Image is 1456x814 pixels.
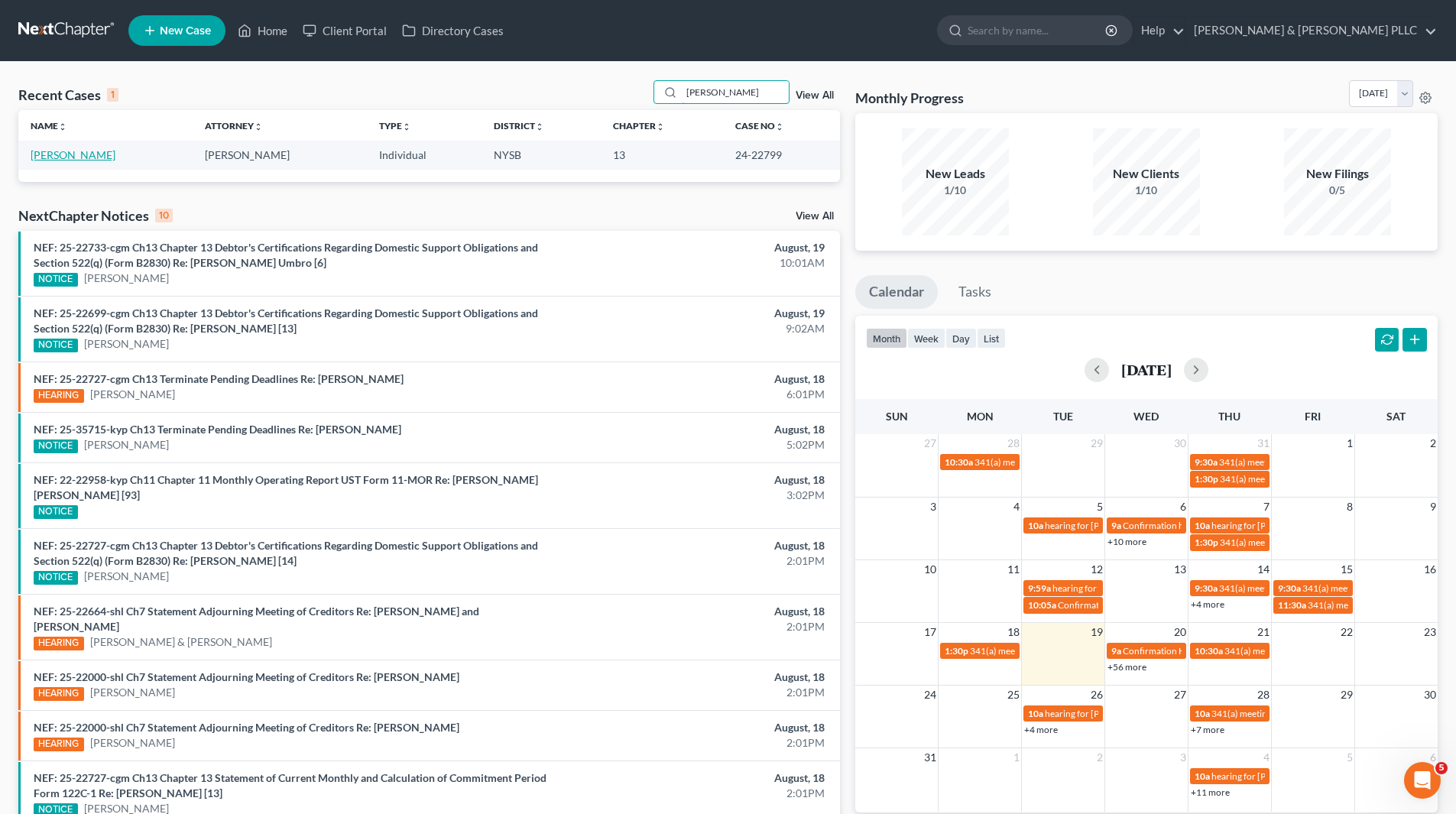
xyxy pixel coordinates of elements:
span: 30 [1172,434,1188,452]
span: Mon [967,410,994,423]
span: 28 [1006,434,1021,452]
span: 8 [1345,498,1354,516]
td: NYSB [482,141,601,169]
span: 5 [1345,748,1354,767]
a: View All [796,90,834,101]
div: August, 18 [571,604,825,619]
div: 6:01PM [571,387,825,402]
a: NEF: 25-22000-shl Ch7 Statement Adjourning Meeting of Creditors Re: [PERSON_NAME] [34,670,459,683]
span: 341(a) meeting for [PERSON_NAME] [1308,599,1455,611]
span: hearing for [PERSON_NAME] [1211,520,1329,531]
div: NOTICE [34,273,78,287]
span: 15 [1339,560,1354,579]
span: 5 [1435,762,1448,774]
span: 10:30a [1195,645,1223,657]
a: [PERSON_NAME] [84,569,169,584]
a: NEF: 25-22000-shl Ch7 Statement Adjourning Meeting of Creditors Re: [PERSON_NAME] [34,721,459,734]
span: 22 [1339,623,1354,641]
span: hearing for [PERSON_NAME] & [PERSON_NAME] [1045,708,1244,719]
span: Wed [1133,410,1159,423]
span: Confirmation Hearing for [PERSON_NAME] [1123,645,1298,657]
a: Attorneyunfold_more [205,120,263,131]
div: 1/10 [902,183,1009,198]
a: +10 more [1107,536,1146,547]
div: August, 18 [571,770,825,786]
span: 11:30a [1278,599,1306,611]
div: New Filings [1284,165,1391,183]
span: 341(a) meeting for [PERSON_NAME] [1219,456,1367,468]
div: August, 19 [571,240,825,255]
a: [PERSON_NAME] & [PERSON_NAME] [90,634,272,650]
span: 14 [1256,560,1271,579]
span: 29 [1339,686,1354,704]
a: [PERSON_NAME] & [PERSON_NAME] PLLC [1186,17,1437,44]
div: 5:02PM [571,437,825,452]
div: HEARING [34,687,84,701]
div: NOTICE [34,339,78,352]
a: NEF: 25-22733-cgm Ch13 Chapter 13 Debtor's Certifications Regarding Domestic Support Obligations ... [34,241,538,269]
div: August, 19 [571,306,825,321]
span: Confirmation hearing for [PERSON_NAME] [1123,520,1296,531]
span: 9a [1111,520,1121,531]
span: 12 [1089,560,1104,579]
span: 341(a) meeting for [PERSON_NAME] [970,645,1117,657]
span: 25 [1006,686,1021,704]
i: unfold_more [535,122,544,131]
td: [PERSON_NAME] [193,141,367,169]
td: 24-22799 [723,141,840,169]
a: Chapterunfold_more [613,120,665,131]
span: 10a [1028,520,1043,531]
a: NEF: 25-35715-kyp Ch13 Terminate Pending Deadlines Re: [PERSON_NAME] [34,423,401,436]
span: 1:30p [1195,537,1218,548]
div: 2:01PM [571,619,825,634]
span: hearing for [PERSON_NAME] [PERSON_NAME] [1211,770,1402,782]
div: 1 [107,88,118,102]
div: 3:02PM [571,488,825,503]
span: 10 [923,560,938,579]
a: NEF: 25-22699-cgm Ch13 Chapter 13 Debtor's Certifications Regarding Domestic Support Obligations ... [34,306,538,335]
div: 1/10 [1093,183,1200,198]
span: 13 [1172,560,1188,579]
span: hearing for [PERSON_NAME] and [PERSON_NAME] [1045,520,1253,531]
div: August, 18 [571,422,825,437]
span: 10a [1195,708,1210,719]
div: HEARING [34,637,84,650]
span: 9:30a [1195,582,1218,594]
input: Search by name... [968,16,1107,44]
div: August, 18 [571,720,825,735]
div: HEARING [34,738,84,751]
span: 7 [1262,498,1271,516]
span: 341(a) meeting for [PERSON_NAME] [974,456,1122,468]
button: month [866,328,907,349]
span: 341(a) meeting for [PERSON_NAME] [1220,473,1367,485]
i: unfold_more [656,122,665,131]
span: 30 [1422,686,1438,704]
a: NEF: 22-22958-kyp Ch11 Chapter 11 Monthly Operating Report UST Form 11-MOR Re: [PERSON_NAME] [PER... [34,473,538,501]
span: 17 [923,623,938,641]
div: 9:02AM [571,321,825,336]
i: unfold_more [775,122,784,131]
a: Case Nounfold_more [735,120,784,131]
a: View All [796,211,834,222]
a: NEF: 25-22727-cgm Ch13 Chapter 13 Statement of Current Monthly and Calculation of Commitment Peri... [34,771,546,799]
span: Sun [886,410,908,423]
td: 13 [601,141,722,169]
a: Districtunfold_more [494,120,544,131]
div: 10 [155,209,173,222]
div: New Clients [1093,165,1200,183]
button: day [945,328,977,349]
span: 19 [1089,623,1104,641]
span: 6 [1428,748,1438,767]
span: 2 [1095,748,1104,767]
a: [PERSON_NAME] [84,271,169,286]
span: Fri [1305,410,1321,423]
div: 0/5 [1284,183,1391,198]
td: Individual [367,141,482,169]
div: NextChapter Notices [18,206,173,225]
span: 1:30p [945,645,968,657]
span: New Case [160,25,211,37]
a: +7 more [1191,724,1224,735]
div: HEARING [34,389,84,403]
a: Home [230,17,295,44]
span: 1 [1345,434,1354,452]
